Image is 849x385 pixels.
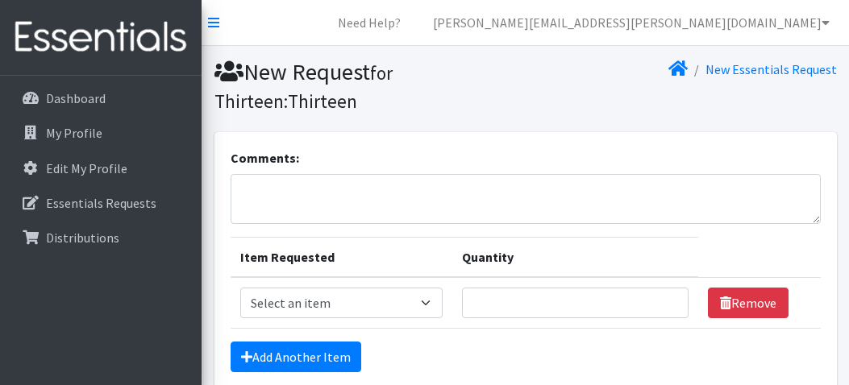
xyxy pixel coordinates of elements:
[231,238,452,278] th: Item Requested
[46,160,127,176] p: Edit My Profile
[46,90,106,106] p: Dashboard
[231,342,361,372] a: Add Another Item
[452,238,699,278] th: Quantity
[325,6,414,39] a: Need Help?
[231,148,299,168] label: Comments:
[6,117,195,149] a: My Profile
[214,58,520,114] h1: New Request
[46,125,102,141] p: My Profile
[6,221,195,254] a: Distributions
[214,61,393,113] small: for Thirteen:Thirteen
[6,152,195,184] a: Edit My Profile
[6,187,195,219] a: Essentials Requests
[420,6,843,39] a: [PERSON_NAME][EMAIL_ADDRESS][PERSON_NAME][DOMAIN_NAME]
[708,288,789,318] a: Remove
[705,61,837,77] a: New Essentials Request
[6,10,195,64] img: HumanEssentials
[46,195,156,211] p: Essentials Requests
[46,230,119,246] p: Distributions
[6,82,195,114] a: Dashboard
